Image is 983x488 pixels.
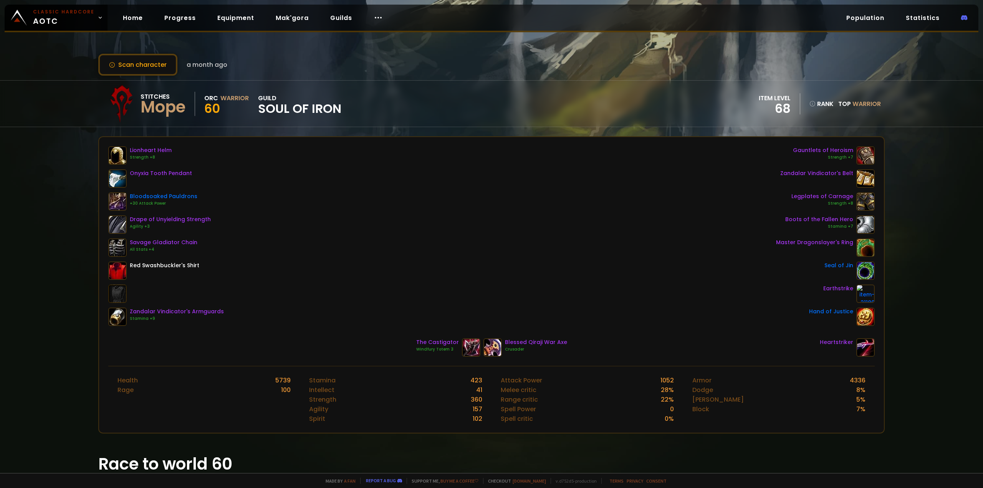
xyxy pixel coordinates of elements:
div: Warrior [220,93,249,103]
a: Home [117,10,149,26]
div: 8 % [856,385,866,395]
a: [DOMAIN_NAME] [513,478,546,484]
div: Hand of Justice [809,308,853,316]
img: item-21998 [856,146,875,165]
span: 60 [204,100,220,117]
span: Soul of Iron [258,103,341,114]
div: Zandalar Vindicator's Belt [780,169,853,177]
img: item-22808 [462,338,480,357]
div: 1052 [660,376,674,385]
div: The Castigator [416,338,459,346]
div: Intellect [309,385,334,395]
span: Made by [321,478,356,484]
span: Warrior [852,99,881,108]
img: item-19823 [856,169,875,188]
img: item-21242 [483,338,502,357]
div: 22 % [661,395,674,404]
div: 28 % [661,385,674,395]
div: guild [258,93,341,114]
div: item level [759,93,791,103]
div: Strength +8 [130,154,172,160]
div: Heartstriker [820,338,853,346]
div: 41 [476,385,482,395]
small: Classic Hardcore [33,8,94,15]
a: a fan [344,478,356,484]
div: 100 [281,385,291,395]
h1: Race to world 60 [98,452,885,476]
a: Population [840,10,890,26]
div: Orc [204,93,218,103]
img: item-21688 [856,215,875,234]
a: Terms [609,478,624,484]
a: Statistics [900,10,946,26]
div: Bloodsoaked Pauldrons [130,192,197,200]
div: Health [117,376,138,385]
button: Scan character [98,54,177,76]
img: item-21180 [856,285,875,303]
div: Spell Power [501,404,536,414]
div: Blessed Qiraji War Axe [505,338,567,346]
div: Windfury Totem 3 [416,346,459,352]
div: 4336 [850,376,866,385]
div: Strength [309,395,336,404]
span: Checkout [483,478,546,484]
div: Block [692,404,709,414]
img: item-19898 [856,261,875,280]
div: Melee critic [501,385,536,395]
div: Legplates of Carnage [791,192,853,200]
div: Zandalar Vindicator's Armguards [130,308,224,316]
a: Report a bug [366,478,396,483]
div: Savage Gladiator Chain [130,238,197,246]
a: Guilds [324,10,358,26]
div: Stitches [141,92,185,101]
img: item-11726 [108,238,127,257]
span: v. d752d5 - production [551,478,597,484]
div: Onyxia Tooth Pendant [130,169,192,177]
div: 0 [670,404,674,414]
span: AOTC [33,8,94,27]
img: item-19878 [108,192,127,211]
a: Equipment [211,10,260,26]
img: item-18404 [108,169,127,188]
div: 157 [473,404,482,414]
div: Gauntlets of Heroism [793,146,853,154]
a: Mak'gora [270,10,315,26]
img: item-11815 [856,308,875,326]
div: Red Swashbuckler's Shirt [130,261,199,270]
a: Classic HardcoreAOTC [5,5,108,31]
img: item-6796 [108,261,127,280]
img: item-19384 [856,238,875,257]
div: Mope [141,101,185,113]
div: Master Dragonslayer's Ring [776,238,853,246]
div: 423 [470,376,482,385]
div: All Stats +4 [130,246,197,253]
div: Agility +3 [130,223,211,230]
div: 0 % [665,414,674,423]
span: a month ago [187,60,227,69]
div: Dodge [692,385,713,395]
div: +30 Attack Power [130,200,197,207]
div: Drape of Unyielding Strength [130,215,211,223]
div: Stamina +7 [785,223,853,230]
a: Buy me a coffee [440,478,478,484]
div: Boots of the Fallen Hero [785,215,853,223]
div: Spirit [309,414,325,423]
img: item-12640 [108,146,127,165]
div: Attack Power [501,376,542,385]
div: 360 [471,395,482,404]
span: Support me, [407,478,478,484]
div: [PERSON_NAME] [692,395,744,404]
a: Progress [158,10,202,26]
div: Range critic [501,395,538,404]
img: item-19824 [108,308,127,326]
div: Earthstrike [823,285,853,293]
div: rank [809,99,834,109]
img: item-23068 [856,192,875,211]
a: Consent [646,478,667,484]
div: Stamina [309,376,336,385]
div: Strength +8 [791,200,853,207]
img: item-19350 [856,338,875,357]
div: Spell critic [501,414,533,423]
div: Strength +7 [793,154,853,160]
div: 5 % [856,395,866,404]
